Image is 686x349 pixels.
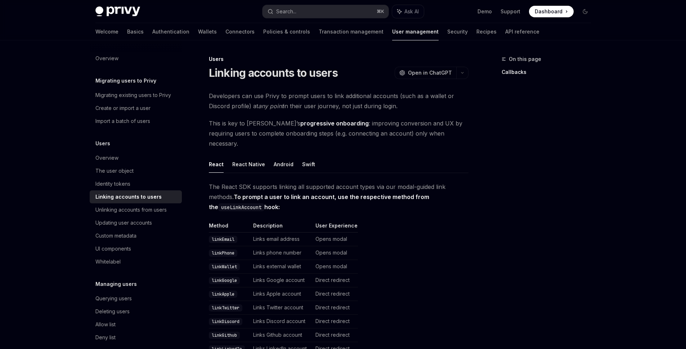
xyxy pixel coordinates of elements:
[509,55,541,63] span: On this page
[209,182,468,212] span: The React SDK supports linking all supported account types via our modal-guided link methods.
[209,193,429,211] strong: To prompt a user to link an account, use the respective method from the hook:
[90,242,182,255] a: UI components
[90,216,182,229] a: Updating user accounts
[95,280,137,288] h5: Managing users
[209,56,468,63] div: Users
[90,52,182,65] a: Overview
[392,23,439,40] a: User management
[313,287,358,301] td: Direct redirect
[300,120,369,127] strong: progressive onboarding
[505,23,539,40] a: API reference
[198,23,217,40] a: Wallets
[313,246,358,260] td: Opens modal
[90,164,182,177] a: The user object
[90,115,182,128] a: Import a batch of users
[447,23,468,40] a: Security
[250,274,313,287] td: Links Google account
[95,244,131,253] div: UI components
[90,102,182,115] a: Create or import a user
[579,6,591,17] button: Toggle dark mode
[392,5,424,18] button: Ask AI
[250,246,313,260] td: Links phone number
[95,6,140,17] img: dark logo
[209,277,240,284] code: linkGoogle
[95,104,151,112] div: Create or import a user
[95,206,167,214] div: Unlinking accounts from users
[95,23,118,40] a: Welcome
[529,6,574,17] a: Dashboard
[95,154,118,162] div: Overview
[95,218,152,227] div: Updating user accounts
[274,156,293,173] button: Android
[302,156,315,173] button: Swift
[127,23,144,40] a: Basics
[476,23,497,40] a: Recipes
[209,66,338,79] h1: Linking accounts to users
[90,318,182,331] a: Allow list
[90,203,182,216] a: Unlinking accounts from users
[95,333,116,342] div: Deny list
[209,332,240,339] code: linkGithub
[250,260,313,274] td: Links external wallet
[90,177,182,190] a: Identity tokens
[313,222,358,233] th: User Experience
[209,291,237,298] code: linkApple
[225,23,255,40] a: Connectors
[90,151,182,164] a: Overview
[404,8,419,15] span: Ask AI
[250,301,313,315] td: Links Twitter account
[535,8,562,15] span: Dashboard
[263,5,389,18] button: Search...⌘K
[95,231,136,240] div: Custom metadata
[218,203,264,211] code: useLinkAccount
[90,331,182,344] a: Deny list
[313,301,358,315] td: Direct redirect
[408,69,452,76] span: Open in ChatGPT
[209,304,242,312] code: linkTwitter
[95,257,121,266] div: Whitelabel
[209,249,237,257] code: linkPhone
[90,255,182,268] a: Whitelabel
[209,318,242,325] code: linkDiscord
[209,118,468,149] span: This is key to [PERSON_NAME]’s : improving conversion and UX by requiring users to complete onboa...
[95,294,132,303] div: Querying users
[95,54,118,63] div: Overview
[90,89,182,102] a: Migrating existing users to Privy
[313,328,358,342] td: Direct redirect
[319,23,384,40] a: Transaction management
[313,274,358,287] td: Direct redirect
[209,222,250,233] th: Method
[95,307,130,316] div: Deleting users
[377,9,384,14] span: ⌘ K
[501,8,520,15] a: Support
[477,8,492,15] a: Demo
[95,180,130,188] div: Identity tokens
[263,23,310,40] a: Policies & controls
[209,263,240,270] code: linkWallet
[95,117,150,125] div: Import a batch of users
[258,102,283,110] em: any point
[276,7,296,16] div: Search...
[232,156,265,173] button: React Native
[95,320,116,329] div: Allow list
[250,287,313,301] td: Links Apple account
[313,260,358,274] td: Opens modal
[313,315,358,328] td: Direct redirect
[313,233,358,246] td: Opens modal
[209,156,224,173] button: React
[209,236,237,243] code: linkEmail
[90,190,182,203] a: Linking accounts to users
[90,292,182,305] a: Querying users
[250,315,313,328] td: Links Discord account
[90,305,182,318] a: Deleting users
[209,91,468,111] span: Developers can use Privy to prompt users to link additional accounts (such as a wallet or Discord...
[502,66,597,78] a: Callbacks
[95,76,156,85] h5: Migrating users to Privy
[250,328,313,342] td: Links Github account
[395,67,456,79] button: Open in ChatGPT
[95,167,134,175] div: The user object
[152,23,189,40] a: Authentication
[95,91,171,100] div: Migrating existing users to Privy
[95,193,162,201] div: Linking accounts to users
[250,233,313,246] td: Links email address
